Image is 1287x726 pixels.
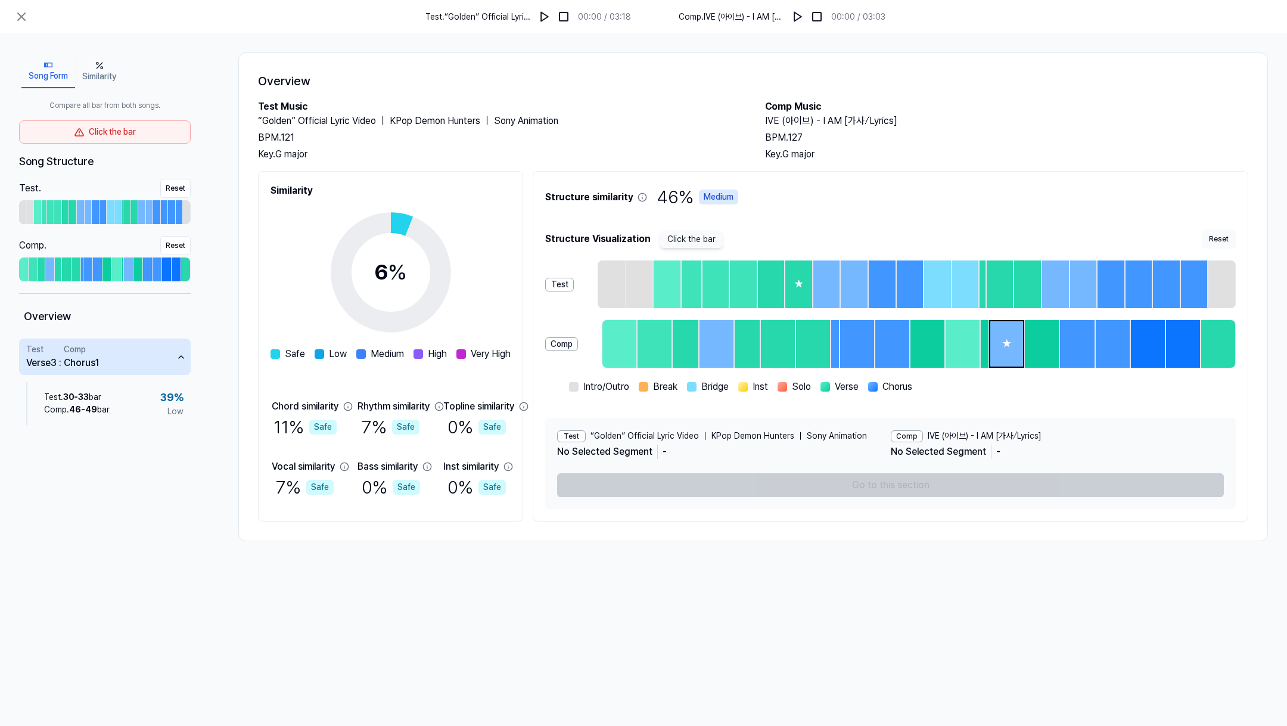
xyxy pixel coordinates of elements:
div: Vocal similarity [272,460,335,474]
div: Medium [699,190,738,204]
img: stop [811,11,823,23]
button: Reset [1202,229,1236,249]
div: 0 % [447,474,506,501]
h2: IVE (아이브) - I AM [가사⧸Lyrics] [765,114,1248,128]
h2: Similarity [271,184,511,198]
div: ★ [990,321,1023,367]
div: Key. G major [765,147,1248,162]
span: High [428,347,447,361]
div: ★ [785,260,812,308]
div: Safe [309,420,337,435]
span: Low [167,405,184,418]
span: IVE (아이브) - I AM [가사⧸Lyrics] [928,430,1042,442]
button: Reset [160,179,191,198]
span: Test . “Golden” Official Lyric Video ｜ KPop Demon Hunters ｜ Sony Animation [425,11,530,23]
span: 46 - 49 [69,405,97,414]
div: Safe [478,420,506,435]
img: play [539,11,551,23]
h2: Test Music [258,100,741,114]
div: 0 % [447,414,506,440]
button: TestVerse3:CompChorus1 [19,339,191,375]
div: Test [26,343,43,356]
div: Safe [393,480,420,495]
span: Low [329,347,347,361]
div: No Selected Segment - [557,442,729,461]
span: Safe [285,347,305,361]
div: Topline similarity [443,399,514,414]
div: No Selected Segment - [891,442,1062,461]
div: 7 % [362,414,419,440]
h2: Comp Music [765,100,1248,114]
div: Overview [19,303,191,329]
span: 30 - 33 [63,392,89,402]
span: % [388,259,407,285]
div: Bass similarity [357,460,418,474]
div: BPM. 121 [258,131,741,145]
div: 0 % [362,474,420,501]
div: Comp . bar [44,404,110,416]
span: Inst [753,380,768,394]
h1: Overview [258,72,1248,90]
div: 00:00 / 03:18 [578,11,631,23]
div: Comp [64,343,86,356]
div: Safe [306,480,334,495]
button: Song Form [21,55,75,88]
span: Intro/Outro [583,380,629,394]
div: Comp [891,430,923,442]
div: Test . [19,181,41,196]
img: play [792,11,804,23]
span: Bridge [701,380,729,394]
span: Medium [371,347,404,361]
span: Comp . IVE (아이브) - I AM [가사⧸Lyrics] [679,11,784,23]
span: Compare all bar from both songs. [19,100,191,111]
h2: “Golden” Official Lyric Video ｜ KPop Demon Hunters ｜ Sony Animation [258,114,741,128]
div: Chord similarity [272,399,338,414]
div: Click the bar [19,120,191,144]
span: Break [653,380,677,394]
span: 39 % [160,389,184,405]
div: Inst similarity [443,460,499,474]
span: Very High [471,347,511,361]
div: Test . bar [44,391,110,404]
div: Chorus1 [64,356,99,370]
div: 11 % [273,414,337,440]
div: TestVerse3:CompChorus1 [19,375,191,432]
span: Verse [835,380,859,394]
div: Song Structure [19,153,191,169]
div: Comp [545,337,578,351]
div: Key. G major [258,147,741,162]
div: Comp . [19,238,46,253]
div: Test [545,278,574,291]
div: Rhythm similarity [357,399,430,414]
div: Safe [478,480,506,495]
span: 46 % [657,184,738,210]
div: 00:00 / 03:03 [831,11,885,23]
button: Similarity [75,55,123,88]
span: Chorus [882,380,912,394]
img: stop [558,11,570,23]
span: Structure similarity [545,184,647,210]
span: : [59,343,61,370]
div: Test [557,430,586,442]
div: BPM. 127 [765,131,1248,145]
button: Reset [160,236,191,255]
span: Click the bar [660,231,723,248]
div: Safe [392,420,419,435]
div: 6 [374,256,407,288]
span: “Golden” Official Lyric Video ｜ KPop Demon Hunters ｜ Sony Animation [590,430,867,442]
div: Verse3 [26,356,57,370]
span: Structure Visualization [545,232,651,246]
div: 7 % [276,474,334,501]
span: Solo [792,380,811,394]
